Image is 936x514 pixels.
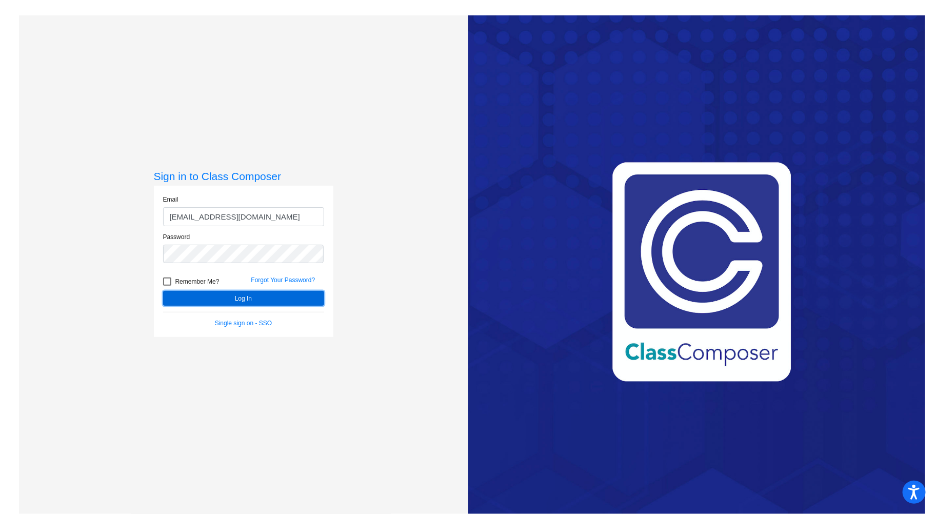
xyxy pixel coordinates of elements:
a: Forgot Your Password? [251,276,315,284]
label: Password [163,232,190,242]
button: Log In [163,291,324,306]
span: Remember Me? [175,275,220,288]
a: Single sign on - SSO [215,320,272,327]
label: Email [163,195,178,204]
h3: Sign in to Class Composer [154,170,333,183]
